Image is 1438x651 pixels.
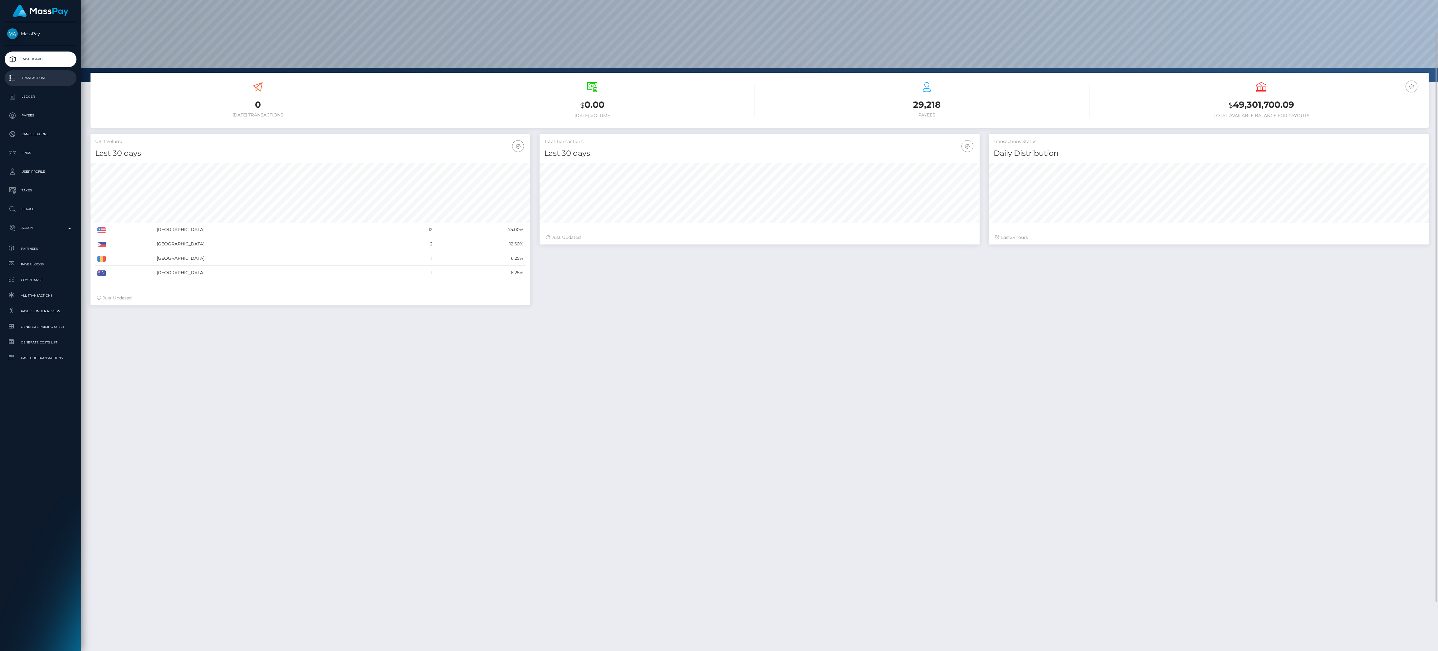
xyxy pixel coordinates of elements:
[5,289,76,302] a: All Transactions
[5,336,76,349] a: Generate Costs List
[430,99,755,111] h3: 0.00
[435,223,526,237] td: 75.00%
[764,112,1089,118] h6: Payees
[7,292,74,299] span: All Transactions
[1099,113,1424,118] h6: Total Available Balance for Payouts
[95,99,420,111] h3: 0
[5,126,76,142] a: Cancellations
[7,339,74,346] span: Generate Costs List
[7,148,74,158] p: Links
[154,266,396,280] td: [GEOGRAPHIC_DATA]
[7,167,74,176] p: User Profile
[430,113,755,118] h6: [DATE] Volume
[154,237,396,251] td: [GEOGRAPHIC_DATA]
[5,351,76,365] a: Past Due Transactions
[5,304,76,318] a: Payees under Review
[7,323,74,330] span: Generate Pricing Sheet
[396,237,435,251] td: 2
[95,112,420,118] h6: [DATE] Transactions
[580,101,584,110] small: $
[7,261,74,268] span: Payer Logos
[994,148,1424,159] h4: Daily Distribution
[7,223,74,233] p: Admin
[994,139,1424,145] h5: Transactions Status
[97,270,106,276] img: AU.png
[7,245,74,252] span: Partners
[5,201,76,217] a: Search
[5,52,76,67] a: Dashboard
[97,227,106,233] img: US.png
[435,251,526,266] td: 6.25%
[154,223,396,237] td: [GEOGRAPHIC_DATA]
[764,99,1089,111] h3: 29,218
[7,73,74,83] p: Transactions
[7,92,74,101] p: Ledger
[5,31,76,37] span: MassPay
[5,145,76,161] a: Links
[7,276,74,284] span: Compliance
[544,148,975,159] h4: Last 30 days
[7,28,18,39] img: MassPay
[546,234,973,241] div: Just Updated
[5,258,76,271] a: Payer Logos
[95,139,526,145] h5: USD Volume
[7,55,74,64] p: Dashboard
[396,251,435,266] td: 1
[5,220,76,236] a: Admin
[5,320,76,333] a: Generate Pricing Sheet
[1229,101,1233,110] small: $
[435,237,526,251] td: 12.50%
[97,242,106,247] img: PH.png
[5,242,76,255] a: Partners
[5,183,76,198] a: Taxes
[544,139,975,145] h5: Total Transactions
[7,111,74,120] p: Payees
[396,266,435,280] td: 1
[95,148,526,159] h4: Last 30 days
[97,295,524,301] div: Just Updated
[435,266,526,280] td: 6.25%
[7,308,74,315] span: Payees under Review
[1099,99,1424,111] h3: 49,301,700.09
[7,205,74,214] p: Search
[5,273,76,287] a: Compliance
[5,164,76,180] a: User Profile
[97,256,106,262] img: RO.png
[5,70,76,86] a: Transactions
[396,223,435,237] td: 12
[995,234,1422,241] div: Last hours
[5,89,76,105] a: Ledger
[13,5,68,17] img: MassPay Logo
[154,251,396,266] td: [GEOGRAPHIC_DATA]
[7,186,74,195] p: Taxes
[5,108,76,123] a: Payees
[7,354,74,362] span: Past Due Transactions
[7,130,74,139] p: Cancellations
[1010,234,1015,240] span: 24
